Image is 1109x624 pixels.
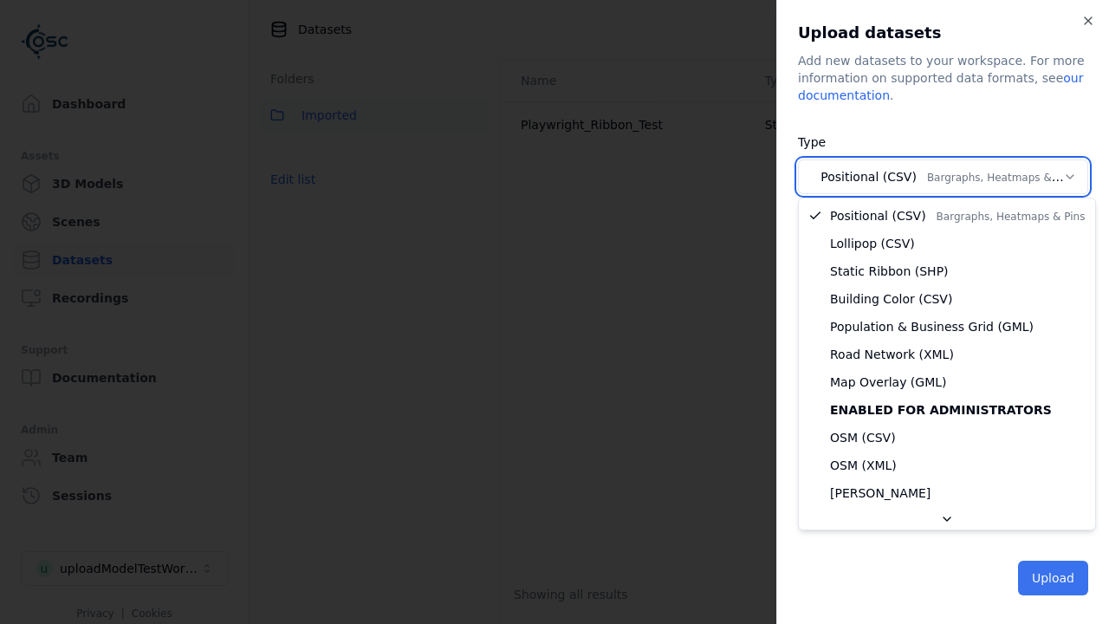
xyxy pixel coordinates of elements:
span: Building Color (CSV) [830,290,952,308]
span: [PERSON_NAME] [830,484,931,502]
span: OSM (XML) [830,457,897,474]
span: OSM (CSV) [830,429,896,446]
span: Map Overlay (GML) [830,374,947,391]
span: Population & Business Grid (GML) [830,318,1034,335]
span: Road Network (XML) [830,346,954,363]
span: Positional (CSV) [830,207,1085,224]
div: Enabled for administrators [802,396,1092,424]
span: Bargraphs, Heatmaps & Pins [937,211,1086,223]
span: Lollipop (CSV) [830,235,915,252]
span: Static Ribbon (SHP) [830,263,949,280]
